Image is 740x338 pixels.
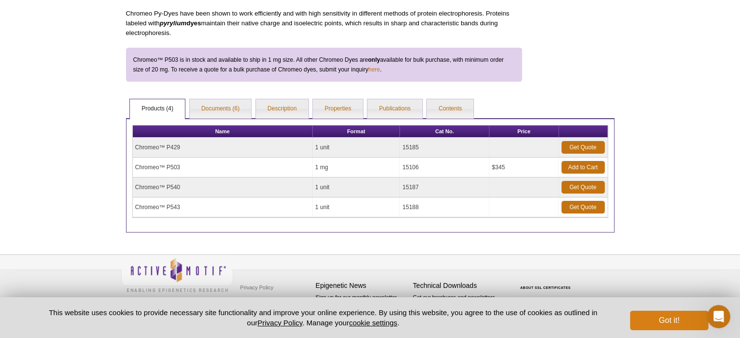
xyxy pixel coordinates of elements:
td: Chromeo™ P543 [133,197,313,217]
a: Get Quote [561,181,605,194]
td: 15188 [400,197,489,217]
td: $345 [489,158,559,178]
strong: only [368,56,380,63]
a: Products (4) [130,99,185,119]
p: Get our brochures and newsletters, or request them by mail. [413,293,505,318]
td: 1 unit [313,178,400,197]
iframe: Intercom live chat [707,305,730,328]
p: Chromeo Py-Dyes have been shown to work efficiently and with high sensitivity in different method... [126,9,522,38]
td: Chromeo™ P503 [133,158,313,178]
a: Privacy Policy [257,319,302,327]
th: Name [133,125,313,138]
a: Publications [367,99,422,119]
h4: Epigenetic News [316,282,408,290]
a: Description [256,99,308,119]
a: Contents [427,99,473,119]
th: Price [489,125,559,138]
table: Click to Verify - This site chose Symantec SSL for secure e-commerce and confidential communicati... [510,272,583,293]
a: Add to Cart [561,161,605,174]
div: Chromeo™ P503 is in stock and available to ship in 1 mg size. All other Chromeo Dyes are availabl... [126,48,522,82]
td: 15185 [400,138,489,158]
em: pyrylium [160,19,186,27]
a: here [368,65,380,74]
img: Active Motif, [121,255,233,294]
a: Get Quote [561,141,605,154]
a: Get Quote [561,201,605,213]
td: Chromeo™ P429 [133,138,313,158]
a: ABOUT SSL CERTIFICATES [520,286,571,289]
a: Privacy Policy [238,280,276,295]
th: Format [313,125,400,138]
p: Sign up for our monthly newsletter highlighting recent publications in the field of epigenetics. [316,293,408,326]
td: 1 mg [313,158,400,178]
a: Terms & Conditions [238,295,289,309]
button: Got it! [630,311,708,330]
th: Cat No. [400,125,489,138]
a: Properties [313,99,363,119]
h4: Technical Downloads [413,282,505,290]
td: Chromeo™ P540 [133,178,313,197]
td: 15187 [400,178,489,197]
td: 15106 [400,158,489,178]
button: cookie settings [349,319,397,327]
td: 1 unit [313,197,400,217]
strong: dyes [160,19,201,27]
a: Documents (6) [190,99,252,119]
td: 1 unit [313,138,400,158]
p: This website uses cookies to provide necessary site functionality and improve your online experie... [32,307,614,328]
